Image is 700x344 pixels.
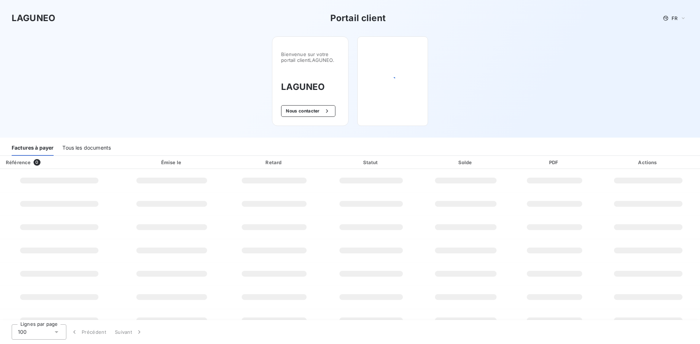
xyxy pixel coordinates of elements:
[120,159,224,166] div: Émise le
[281,80,339,94] h3: LAGUNEO
[6,159,31,165] div: Référence
[62,141,111,156] div: Tous les documents
[66,324,110,340] button: Précédent
[281,51,339,63] span: Bienvenue sur votre portail client LAGUNEO .
[34,159,40,166] span: 0
[514,159,595,166] div: PDF
[281,105,335,117] button: Nous contacter
[12,12,55,25] h3: LAGUNEO
[421,159,511,166] div: Solde
[227,159,322,166] div: Retard
[18,328,27,336] span: 100
[12,141,54,156] div: Factures à payer
[598,159,699,166] div: Actions
[672,15,677,21] span: FR
[330,12,386,25] h3: Portail client
[110,324,147,340] button: Suivant
[325,159,418,166] div: Statut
